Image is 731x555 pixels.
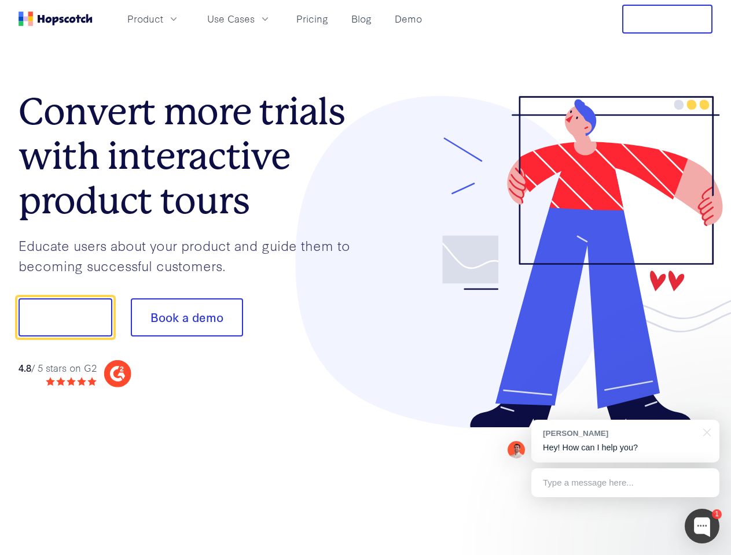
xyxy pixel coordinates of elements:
span: Product [127,12,163,26]
p: Hey! How can I help you? [543,442,708,454]
p: Educate users about your product and guide them to becoming successful customers. [19,235,366,275]
button: Use Cases [200,9,278,28]
strong: 4.8 [19,361,31,374]
a: Home [19,12,93,26]
div: Type a message here... [531,468,719,497]
a: Demo [390,9,427,28]
span: Use Cases [207,12,255,26]
img: Mark Spera [508,441,525,458]
div: 1 [712,509,722,519]
h1: Convert more trials with interactive product tours [19,90,366,223]
a: Pricing [292,9,333,28]
div: / 5 stars on G2 [19,361,97,375]
button: Book a demo [131,298,243,336]
a: Blog [347,9,376,28]
button: Show me! [19,298,112,336]
button: Product [120,9,186,28]
button: Free Trial [622,5,712,34]
div: [PERSON_NAME] [543,428,696,439]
